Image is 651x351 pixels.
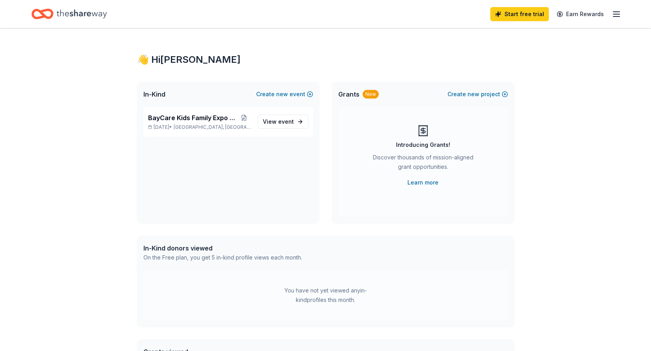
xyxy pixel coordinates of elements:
[148,113,237,122] span: BayCare Kids Family Expo Event
[370,153,477,175] div: Discover thousands of mission-aligned grant opportunities.
[552,7,609,21] a: Earn Rewards
[447,90,508,99] button: Createnewproject
[363,90,379,99] div: New
[143,253,302,262] div: On the Free plan, you get 5 in-kind profile views each month.
[31,5,107,23] a: Home
[407,178,438,187] a: Learn more
[278,118,294,125] span: event
[148,124,251,130] p: [DATE] •
[490,7,549,21] a: Start free trial
[277,286,375,305] div: You have not yet viewed any in-kind profiles this month.
[137,53,514,66] div: 👋 Hi [PERSON_NAME]
[338,90,359,99] span: Grants
[276,90,288,99] span: new
[468,90,479,99] span: new
[256,90,313,99] button: Createnewevent
[143,243,302,253] div: In-Kind donors viewed
[258,115,308,129] a: View event
[396,140,450,150] div: Introducing Grants!
[263,117,294,126] span: View
[143,90,165,99] span: In-Kind
[174,124,251,130] span: [GEOGRAPHIC_DATA], [GEOGRAPHIC_DATA]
